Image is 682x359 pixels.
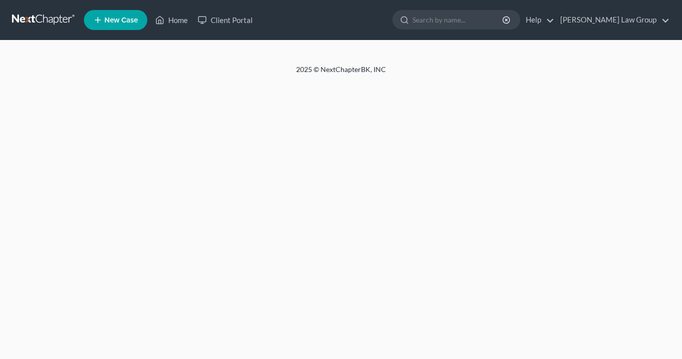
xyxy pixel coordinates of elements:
[193,11,258,29] a: Client Portal
[521,11,554,29] a: Help
[555,11,670,29] a: [PERSON_NAME] Law Group
[150,11,193,29] a: Home
[104,16,138,24] span: New Case
[56,64,626,82] div: 2025 © NextChapterBK, INC
[412,10,504,29] input: Search by name...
